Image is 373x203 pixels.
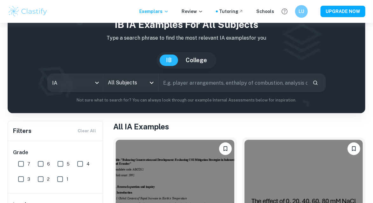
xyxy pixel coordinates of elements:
[310,77,321,88] button: Search
[295,5,308,18] button: LU
[13,34,360,42] p: Type a search phrase to find the most relevant IA examples for you
[139,8,169,15] p: Exemplars
[47,176,50,183] span: 2
[67,160,70,167] span: 5
[219,8,244,15] a: Tutoring
[321,6,365,17] button: UPGRADE NOW
[256,8,274,15] a: Schools
[348,142,360,155] button: Bookmark
[27,160,30,167] span: 7
[13,17,360,32] h1: IB IA examples for all subjects
[298,8,305,15] h6: LU
[219,142,232,155] button: Bookmark
[182,8,203,15] p: Review
[48,74,103,92] div: IA
[147,78,156,87] button: Open
[159,74,307,92] input: E.g. player arrangements, enthalpy of combustion, analysis of a big city...
[279,6,290,17] button: Help and Feedback
[13,127,31,135] h6: Filters
[27,176,30,183] span: 3
[86,160,90,167] span: 4
[8,5,48,18] img: Clastify logo
[113,121,365,132] h1: All IA Examples
[160,55,178,66] button: IB
[179,55,213,66] button: College
[13,97,360,103] p: Not sure what to search for? You can always look through our example Internal Assessments below f...
[66,176,68,183] span: 1
[47,160,50,167] span: 6
[13,149,98,156] h6: Grade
